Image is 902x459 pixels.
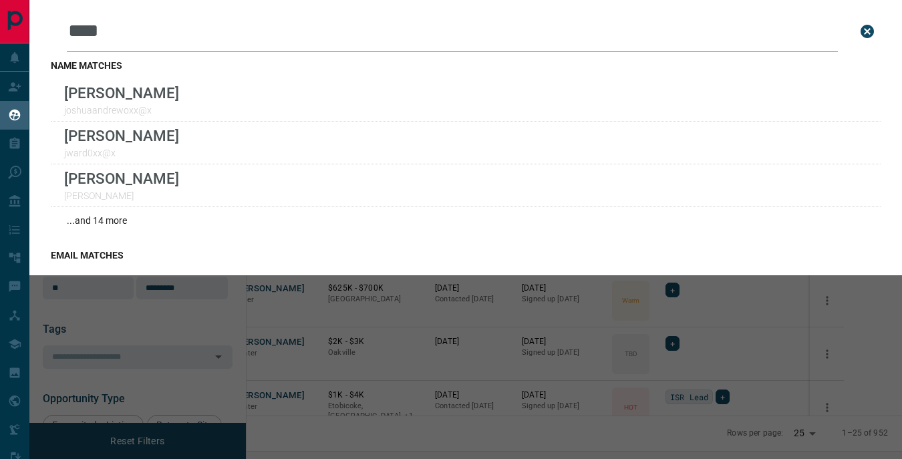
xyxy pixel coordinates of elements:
[64,274,179,291] p: [PERSON_NAME]
[854,18,881,45] button: close search bar
[51,60,881,71] h3: name matches
[64,170,179,187] p: [PERSON_NAME]
[51,250,881,261] h3: email matches
[51,207,881,234] div: ...and 14 more
[64,84,179,102] p: [PERSON_NAME]
[64,148,179,158] p: jward0xx@x
[64,105,179,116] p: joshuaandrewoxx@x
[64,127,179,144] p: [PERSON_NAME]
[64,190,179,201] p: [PERSON_NAME]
